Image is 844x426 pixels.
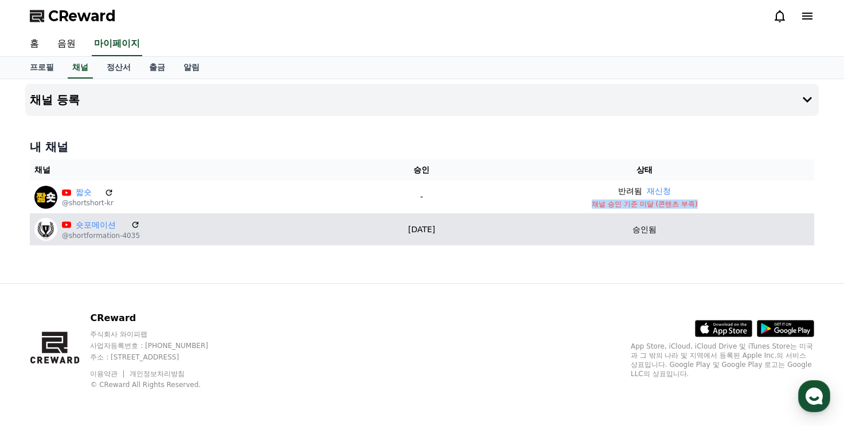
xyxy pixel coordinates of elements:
a: 정산서 [97,57,140,79]
p: 주소 : [STREET_ADDRESS] [90,353,230,362]
a: 이용약관 [90,370,126,378]
a: 프로필 [21,57,63,79]
a: 대화 [76,331,148,359]
a: 개인정보처리방침 [130,370,185,378]
p: 주식회사 와이피랩 [90,330,230,339]
a: 홈 [21,32,48,56]
p: 사업자등록번호 : [PHONE_NUMBER] [90,341,230,350]
span: 설정 [177,348,191,357]
p: [DATE] [373,224,471,236]
button: 채널 등록 [25,84,819,116]
a: 설정 [148,331,220,359]
span: CReward [48,7,116,25]
span: 홈 [36,348,43,357]
a: 채널 [68,57,93,79]
p: @shortshort-kr [62,198,114,208]
p: © CReward All Rights Reserved. [90,380,230,389]
a: 숏포메이션 [76,219,126,231]
p: 승인됨 [632,224,657,236]
h4: 채널 등록 [30,93,80,106]
p: @shortformation-4035 [62,231,140,240]
a: 알림 [174,57,209,79]
h4: 내 채널 [30,139,814,155]
th: 상태 [475,159,814,181]
a: 홈 [3,331,76,359]
p: App Store, iCloud, iCloud Drive 및 iTunes Store는 미국과 그 밖의 나라 및 지역에서 등록된 Apple Inc.의 서비스 상표입니다. Goo... [631,342,814,378]
p: - [373,191,471,203]
a: CReward [30,7,116,25]
img: 숏포메이션 [34,218,57,241]
th: 채널 [30,159,368,181]
img: 짧숏 [34,186,57,209]
a: 마이페이지 [92,32,142,56]
a: 짧숏 [76,186,100,198]
p: 채널 승인 기준 미달 (콘텐츠 부족) [480,200,810,209]
th: 승인 [368,159,475,181]
span: 대화 [105,349,119,358]
p: 반려됨 [618,185,642,197]
button: 재신청 [647,185,671,197]
a: 음원 [48,32,85,56]
a: 출금 [140,57,174,79]
p: CReward [90,311,230,325]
